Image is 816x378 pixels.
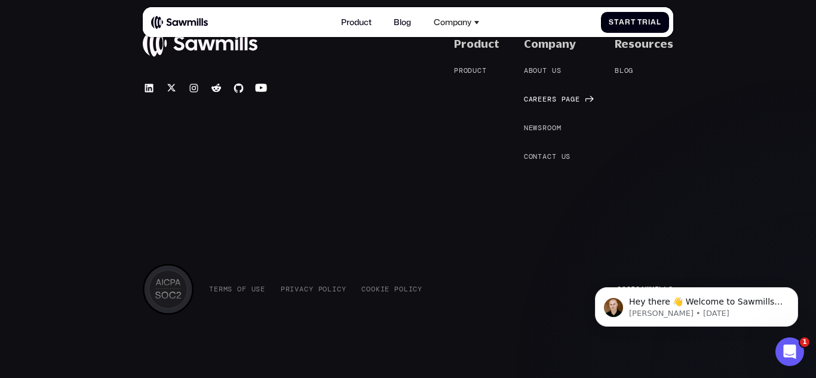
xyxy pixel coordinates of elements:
[434,17,471,27] div: Company
[631,18,636,26] span: t
[533,95,538,103] span: r
[619,66,624,75] span: l
[295,285,299,293] span: v
[552,95,557,103] span: s
[547,152,552,161] span: c
[371,285,376,293] span: o
[309,285,314,293] span: y
[533,66,538,75] span: o
[542,95,547,103] span: e
[394,285,399,293] span: P
[624,66,629,75] span: o
[800,337,809,347] span: 1
[290,285,295,293] span: i
[468,66,473,75] span: d
[366,285,371,293] span: o
[542,66,547,75] span: t
[557,66,562,75] span: s
[413,285,418,293] span: c
[464,66,468,75] span: o
[615,37,673,51] div: Resources
[547,95,552,103] span: r
[538,95,542,103] span: e
[219,285,223,293] span: r
[614,18,619,26] span: t
[557,124,562,132] span: m
[529,152,533,161] span: o
[562,152,566,161] span: u
[361,285,366,293] span: C
[552,152,557,161] span: t
[223,285,228,293] span: m
[628,66,633,75] span: g
[601,12,670,33] a: StartTrial
[542,124,547,132] span: r
[524,124,529,132] span: N
[228,285,232,293] span: s
[381,285,385,293] span: i
[256,285,260,293] span: s
[281,285,346,293] a: PrivacyPolicy
[657,18,661,26] span: l
[361,285,422,293] a: CookiePolicy
[566,95,570,103] span: a
[538,152,542,161] span: t
[529,95,533,103] span: a
[615,66,643,76] a: Blog
[775,337,804,366] iframe: Intercom live chat
[575,95,580,103] span: e
[524,66,572,76] a: Aboutus
[609,18,614,26] span: S
[524,152,529,161] span: C
[529,66,533,75] span: b
[286,285,290,293] span: r
[454,66,459,75] span: P
[552,66,557,75] span: u
[637,18,642,26] span: T
[409,285,413,293] span: i
[237,285,242,293] span: o
[570,95,575,103] span: g
[542,152,547,161] span: a
[318,285,323,293] span: P
[376,285,381,293] span: k
[327,285,332,293] span: l
[209,285,214,293] span: T
[418,285,422,293] span: y
[482,66,487,75] span: t
[332,285,337,293] span: i
[566,152,570,161] span: s
[399,285,404,293] span: o
[209,285,265,293] a: TermsofUse
[299,285,304,293] span: a
[477,66,482,75] span: c
[619,18,625,26] span: a
[524,123,572,133] a: Newsroom
[459,66,464,75] span: r
[251,285,256,293] span: U
[547,124,552,132] span: o
[642,18,648,26] span: r
[323,285,327,293] span: o
[342,285,346,293] span: y
[454,66,497,76] a: Product
[335,11,377,33] a: Product
[625,18,631,26] span: r
[260,285,265,293] span: e
[214,285,219,293] span: e
[577,262,816,346] iframe: Intercom notifications message
[304,285,309,293] span: c
[552,124,557,132] span: o
[651,18,657,26] span: a
[281,285,286,293] span: P
[538,66,542,75] span: u
[524,152,581,162] a: Contactus
[524,95,529,103] span: C
[538,124,542,132] span: s
[524,37,576,51] div: Company
[242,285,247,293] span: f
[648,18,651,26] span: i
